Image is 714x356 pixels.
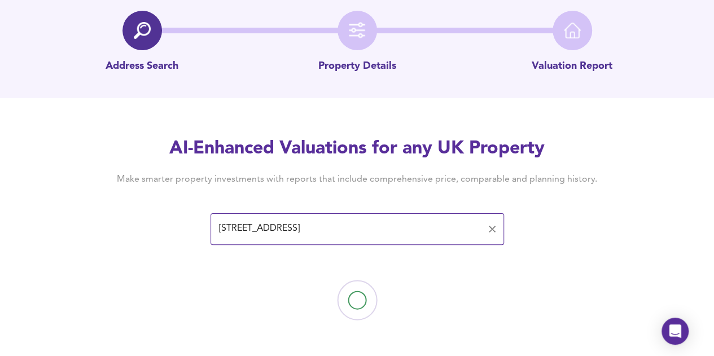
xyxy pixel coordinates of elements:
div: Open Intercom Messenger [662,318,689,345]
img: search-icon [134,22,151,39]
input: Enter a postcode to start... [216,218,482,240]
button: Clear [484,221,500,237]
h2: AI-Enhanced Valuations for any UK Property [100,137,615,161]
img: filter-icon [349,22,366,39]
p: Address Search [106,59,178,74]
img: home-icon [564,22,581,39]
p: Property Details [318,59,396,74]
h4: Make smarter property investments with reports that include comprehensive price, comparable and p... [100,173,615,186]
p: Valuation Report [532,59,612,74]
